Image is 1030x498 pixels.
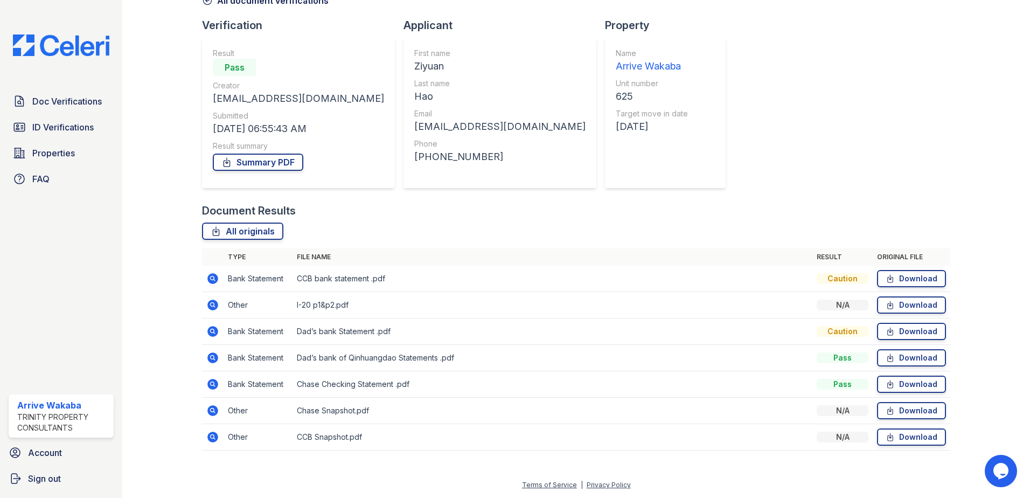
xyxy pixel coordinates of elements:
div: Pass [213,59,256,76]
div: Creator [213,80,384,91]
div: Phone [414,139,586,149]
div: Trinity Property Consultants [17,412,109,433]
div: Result summary [213,141,384,151]
img: CE_Logo_Blue-a8612792a0a2168367f1c8372b55b34899dd931a85d93a1a3d3e32e68fde9ad4.png [4,34,118,56]
a: Download [877,270,946,287]
div: [DATE] 06:55:43 AM [213,121,384,136]
div: Arrive Wakaba [17,399,109,412]
div: Caution [817,273,868,284]
span: Doc Verifications [32,95,102,108]
div: Email [414,108,586,119]
a: Download [877,323,946,340]
span: Properties [32,147,75,160]
div: Caution [817,326,868,337]
td: Other [224,292,293,319]
td: Dad’s bank Statement .pdf [293,319,812,345]
span: FAQ [32,172,50,185]
div: Property [605,18,734,33]
a: Download [877,376,946,393]
a: Download [877,402,946,419]
span: ID Verifications [32,121,94,134]
div: Ziyuan [414,59,586,74]
div: N/A [817,300,868,310]
a: Summary PDF [213,154,303,171]
a: Terms of Service [522,481,577,489]
a: Download [877,296,946,314]
div: 625 [616,89,688,104]
div: N/A [817,432,868,442]
th: Original file [873,248,950,266]
td: CCB Snapshot.pdf [293,424,812,451]
td: Bank Statement [224,345,293,371]
div: Submitted [213,110,384,121]
a: Download [877,349,946,366]
div: | [581,481,583,489]
div: Hao [414,89,586,104]
span: Sign out [28,472,61,485]
iframe: chat widget [985,455,1019,487]
th: Result [812,248,873,266]
td: Other [224,424,293,451]
td: Bank Statement [224,266,293,292]
div: Unit number [616,78,688,89]
div: Pass [817,352,868,363]
span: Account [28,446,62,459]
th: File name [293,248,812,266]
a: Doc Verifications [9,91,114,112]
div: Verification [202,18,403,33]
td: I-20 p1&p2.pdf [293,292,812,319]
div: [DATE] [616,119,688,134]
div: [EMAIL_ADDRESS][DOMAIN_NAME] [414,119,586,134]
td: CCB bank statement .pdf [293,266,812,292]
a: All originals [202,223,283,240]
td: Bank Statement [224,319,293,345]
td: Chase Checking Statement .pdf [293,371,812,398]
td: Dad’s bank of Qinhuangdao Statements .pdf [293,345,812,371]
th: Type [224,248,293,266]
a: Name Arrive Wakaba [616,48,688,74]
div: [EMAIL_ADDRESS][DOMAIN_NAME] [213,91,384,106]
div: First name [414,48,586,59]
div: Result [213,48,384,59]
div: N/A [817,405,868,416]
div: Name [616,48,688,59]
div: Last name [414,78,586,89]
a: Download [877,428,946,446]
a: Sign out [4,468,118,489]
a: ID Verifications [9,116,114,138]
div: Target move in date [616,108,688,119]
div: Pass [817,379,868,390]
td: Other [224,398,293,424]
div: Applicant [403,18,605,33]
a: FAQ [9,168,114,190]
td: Bank Statement [224,371,293,398]
a: Properties [9,142,114,164]
a: Privacy Policy [587,481,631,489]
td: Chase Snapshot.pdf [293,398,812,424]
div: Arrive Wakaba [616,59,688,74]
a: Account [4,442,118,464]
div: Document Results [202,203,296,218]
div: [PHONE_NUMBER] [414,149,586,164]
